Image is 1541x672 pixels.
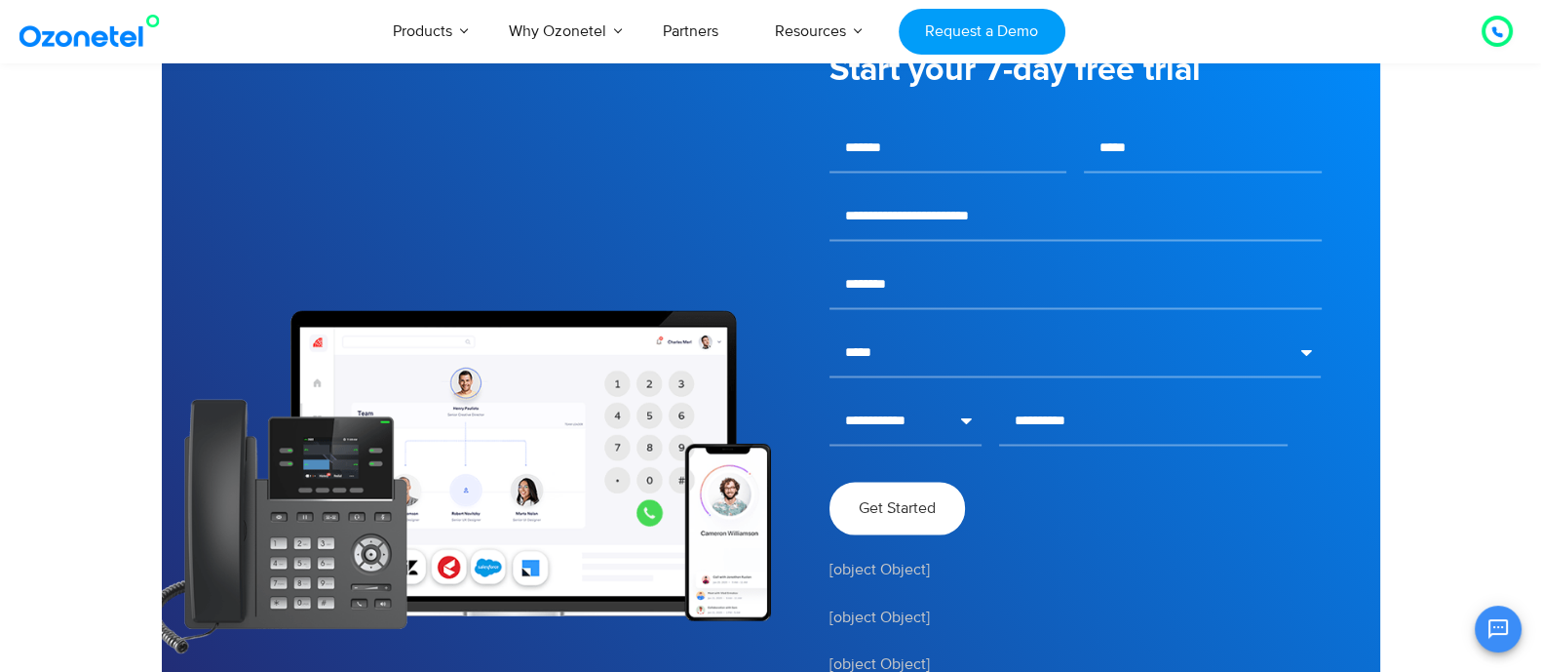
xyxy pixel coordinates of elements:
button: Open chat [1475,606,1522,652]
span: Get Started [859,500,936,516]
h5: Start your 7-day free trial [829,54,1322,87]
button: Get Started [829,482,965,534]
div: [object Object] [829,597,1322,628]
div: [object Object] [829,550,1322,581]
a: Request a Demo [899,9,1065,55]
